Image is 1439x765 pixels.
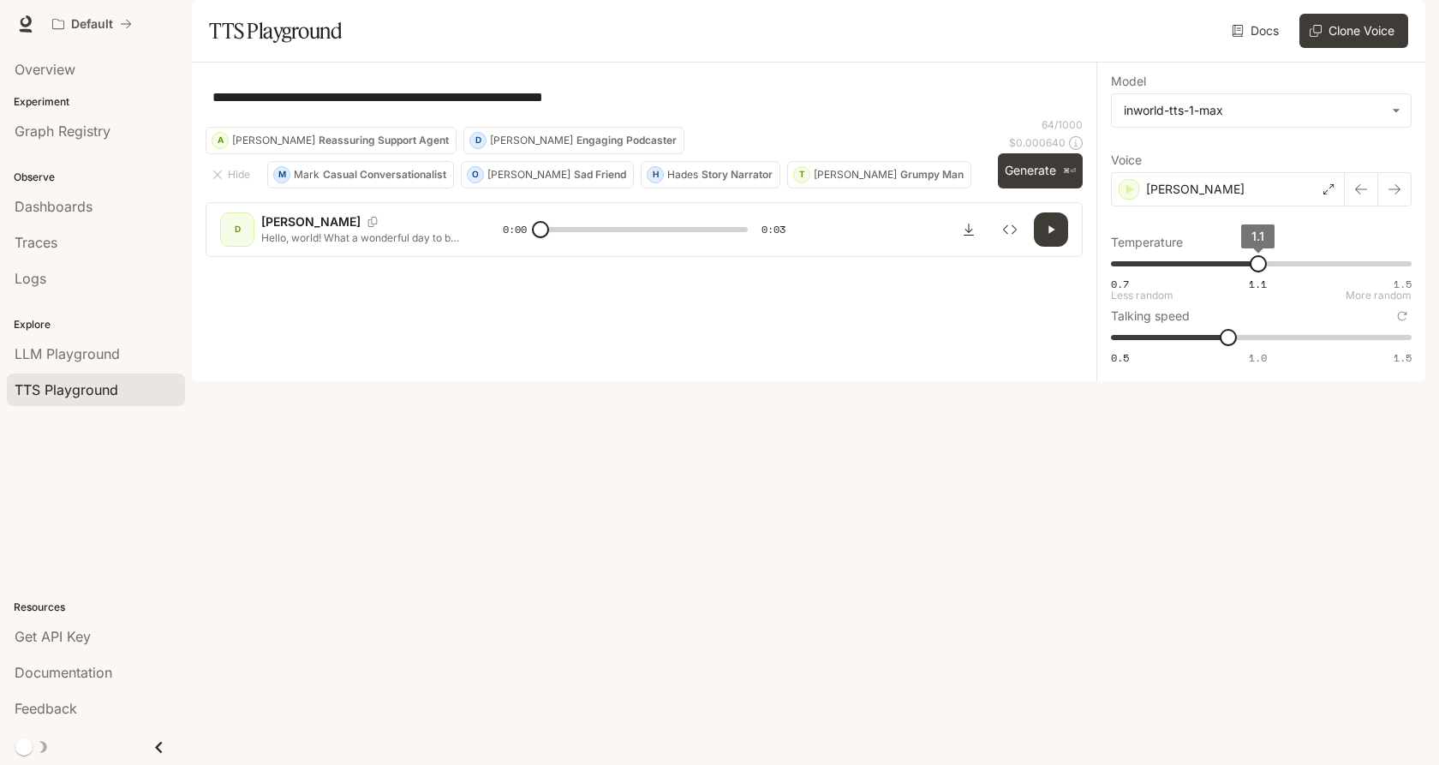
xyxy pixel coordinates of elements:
span: 1.0 [1249,350,1267,365]
p: More random [1346,290,1412,301]
button: Download audio [952,212,986,247]
p: Voice [1111,154,1142,166]
p: Less random [1111,290,1173,301]
p: Sad Friend [574,170,626,180]
button: HHadesStory Narrator [641,161,780,188]
button: Copy Voice ID [361,217,385,227]
span: 0.5 [1111,350,1129,365]
span: 0:00 [503,221,527,238]
button: O[PERSON_NAME]Sad Friend [461,161,634,188]
p: Grumpy Man [900,170,964,180]
div: inworld-tts-1-max [1124,102,1383,119]
button: Generate⌘⏎ [998,153,1083,188]
p: Hello, world! What a wonderful day to be a text-to-speech model! [261,230,462,245]
div: D [224,216,251,243]
div: O [468,161,483,188]
p: Reassuring Support Agent [319,135,449,146]
p: Story Narrator [702,170,773,180]
div: A [212,127,228,154]
button: Inspect [993,212,1027,247]
div: inworld-tts-1-max [1112,94,1411,127]
p: [PERSON_NAME] [1146,181,1245,198]
p: Temperature [1111,236,1183,248]
span: 1.1 [1251,229,1264,243]
a: Docs [1228,14,1286,48]
p: [PERSON_NAME] [490,135,573,146]
p: Talking speed [1111,310,1190,322]
p: Casual Conversationalist [323,170,446,180]
p: [PERSON_NAME] [232,135,315,146]
p: Engaging Podcaster [576,135,677,146]
button: T[PERSON_NAME]Grumpy Man [787,161,971,188]
h1: TTS Playground [209,14,342,48]
p: Hades [667,170,698,180]
span: 0:03 [761,221,785,238]
p: 64 / 1000 [1042,117,1083,132]
button: MMarkCasual Conversationalist [267,161,454,188]
p: [PERSON_NAME] [814,170,897,180]
button: All workspaces [45,7,140,41]
p: ⌘⏎ [1063,166,1076,176]
div: D [470,127,486,154]
button: A[PERSON_NAME]Reassuring Support Agent [206,127,457,154]
p: $ 0.000640 [1009,135,1066,150]
p: [PERSON_NAME] [487,170,570,180]
span: 0.7 [1111,277,1129,291]
p: [PERSON_NAME] [261,213,361,230]
p: Default [71,17,113,32]
div: H [648,161,663,188]
p: Mark [294,170,319,180]
button: Hide [206,161,260,188]
div: T [794,161,809,188]
button: Reset to default [1393,307,1412,326]
div: M [274,161,290,188]
p: Model [1111,75,1146,87]
span: 1.5 [1394,350,1412,365]
span: 1.5 [1394,277,1412,291]
button: D[PERSON_NAME]Engaging Podcaster [463,127,684,154]
span: 1.1 [1249,277,1267,291]
button: Clone Voice [1299,14,1408,48]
